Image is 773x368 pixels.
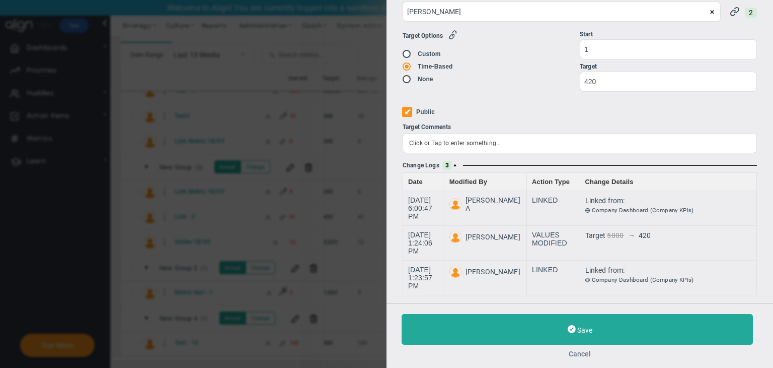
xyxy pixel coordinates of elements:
[403,191,444,226] td: [DATE] 6:00:47 PM
[580,62,757,72] div: Target
[585,208,590,213] span: Company Dashboard
[585,277,590,282] span: Company Dashboard
[442,161,452,170] span: Log Count
[418,76,433,83] label: None
[580,30,757,39] div: Start
[592,207,649,214] span: Company Dashboard
[418,63,452,70] label: Time-Based
[444,173,526,191] th: Modified By
[466,196,521,212] span: [PERSON_NAME] A
[403,133,757,153] div: Click or Tap to enter something...
[452,162,458,168] span: Hide Logs
[628,231,635,239] span: →
[402,314,753,345] button: Save
[650,276,693,283] span: (Company KPIs)
[526,191,580,226] td: LINKED
[402,107,412,117] input: Public Targets can be used by other people
[526,173,580,191] th: Action Type
[650,207,693,214] span: (Company KPIs)
[639,231,651,239] span: 420
[466,268,520,276] span: [PERSON_NAME]
[466,233,520,241] span: [PERSON_NAME]
[592,276,649,283] span: Company Dashboard
[449,266,461,278] img: Sudhir Dakshinamurthy
[580,173,757,191] th: Change Details
[585,196,752,206] div: Linked from:
[403,226,444,261] td: [DATE] 1:24:06 PM
[416,108,435,115] label: Public Targets can be used by other people
[585,231,752,241] div: Target
[607,231,624,239] span: 5000
[403,162,439,169] span: Change Logs
[526,226,580,261] td: VALUES MODIFIED
[449,231,461,243] img: Sudhir Dakshinamurthy
[449,198,461,210] img: Chandrika A
[585,266,752,276] div: Linked from:
[402,350,758,358] button: Cancel
[403,173,444,191] th: Date
[745,8,757,18] span: Connections
[403,32,443,39] span: Target Options
[526,261,580,295] td: LINKED
[577,326,592,334] span: Save
[403,2,721,22] input: Search Targets...
[721,7,732,16] span: clear
[418,50,441,57] label: Custom
[403,124,757,131] div: Target Comments
[403,261,444,295] td: [DATE] 1:23:57 PM
[730,6,757,16] span: Target Linked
